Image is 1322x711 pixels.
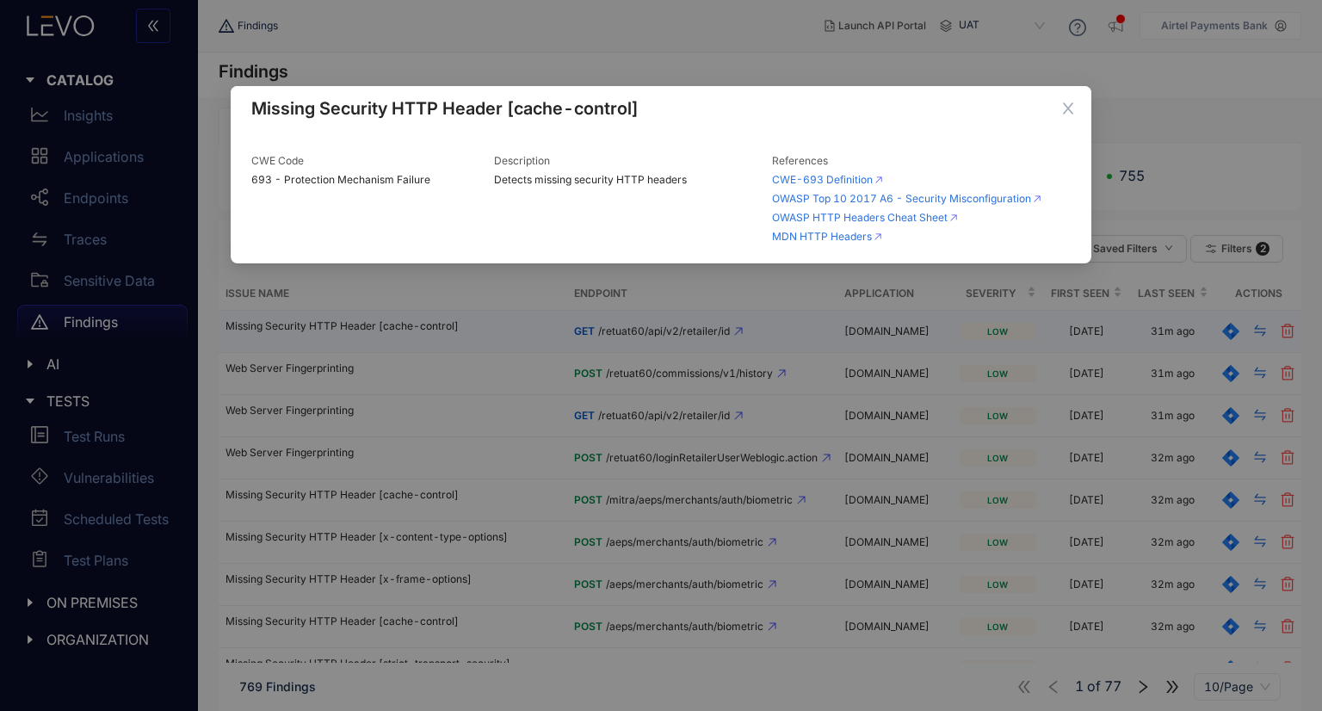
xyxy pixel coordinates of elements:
[1060,101,1076,116] span: close
[772,174,882,186] a: CWE-693 Definition
[772,193,1041,205] a: OWASP Top 10 2017 A6 - Security Misconfiguration
[494,174,758,186] span: Detects missing security HTTP headers
[251,100,1071,117] span: Missing Security HTTP Header [cache-control]
[494,154,550,167] span: Description
[772,154,828,167] span: References
[251,174,480,186] span: 693 - Protection Mechanism Failure
[251,154,304,167] span: CWE Code
[772,212,957,224] a: OWASP HTTP Headers Cheat Sheet
[1045,86,1091,133] button: Close
[772,231,881,243] a: MDN HTTP Headers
